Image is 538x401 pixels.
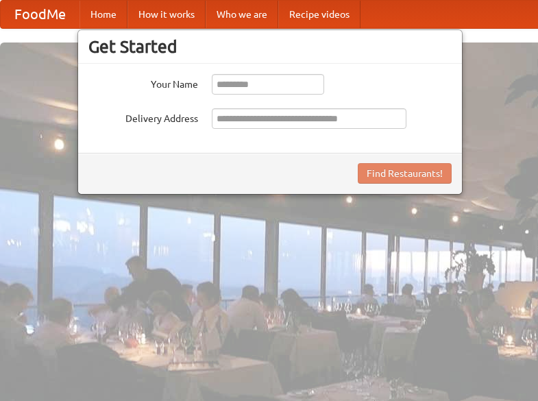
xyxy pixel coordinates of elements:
[1,1,80,28] a: FoodMe
[127,1,206,28] a: How it works
[88,74,198,91] label: Your Name
[278,1,360,28] a: Recipe videos
[206,1,278,28] a: Who we are
[80,1,127,28] a: Home
[358,163,452,184] button: Find Restaurants!
[88,108,198,125] label: Delivery Address
[88,36,452,57] h3: Get Started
